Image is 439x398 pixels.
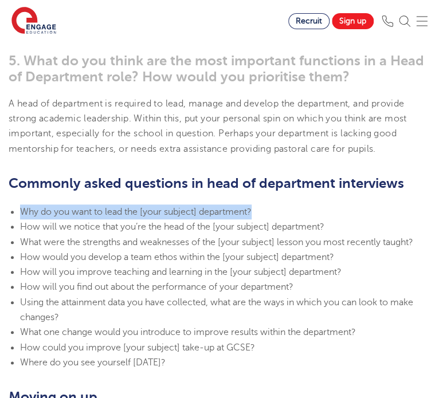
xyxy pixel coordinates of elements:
[20,237,413,247] span: What were the strengths and weaknesses of the [your subject] lesson you most recently taught?
[9,98,406,154] span: A head of department is required to lead, manage and develop the department, and provide strong a...
[11,7,56,36] img: Engage Education
[9,53,424,85] span: 5. What do you think are the most important functions in a Head of Department role? How would you...
[416,15,428,27] img: Mobile Menu
[20,252,334,262] span: How would you develop a team ethos within the [your subject] department?
[20,357,166,368] span: Where do you see yourself [DATE]?
[20,342,255,353] span: How could you improve [your subject] take-up at GCSE?
[288,13,330,29] a: Recruit
[20,267,342,277] span: How will you improve teaching and learning in the [your subject] department?
[296,17,322,25] span: Recruit
[20,297,413,322] span: Using the attainment data you have collected, what are the ways in which you can look to make cha...
[382,15,393,27] img: Phone
[20,282,293,292] span: How will you find out about the performance of your department?
[399,15,410,27] img: Search
[332,13,374,29] a: Sign up
[20,222,324,232] span: How will we notice that you’re the head of the [your subject] department?
[20,207,252,217] span: Why do you want to lead the [your subject] department?
[20,327,356,337] span: What one change would you introduce to improve results within the department?
[9,174,430,193] h2: Commonly asked questions in head of department interviews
